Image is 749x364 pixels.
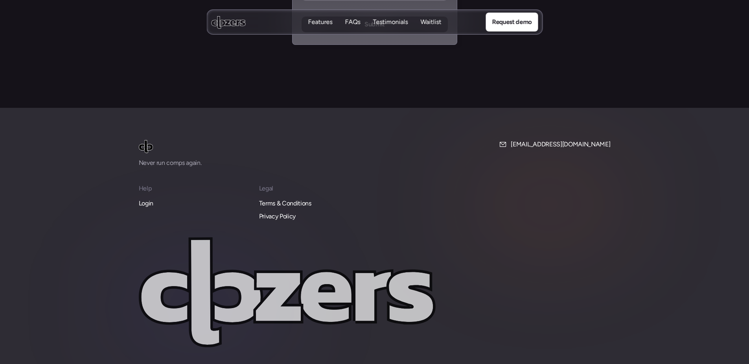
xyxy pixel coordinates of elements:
p: Never run comps again. [139,158,249,168]
a: WaitlistWaitlist [420,18,441,27]
a: Terms & Conditions [259,198,311,209]
p: Waitlist [420,26,441,35]
p: [EMAIL_ADDRESS][DOMAIN_NAME] [511,139,610,150]
a: Request demo [486,13,538,31]
p: Waitlist [420,18,441,26]
p: Request demo [492,17,532,27]
a: FAQsFAQs [345,18,360,27]
p: Features [308,26,332,35]
a: Login [139,198,153,209]
p: Help [139,183,250,194]
p: Legal [259,183,370,194]
a: TestimonialsTestimonials [373,18,408,27]
a: Privacy Policy [259,211,296,222]
p: FAQs [345,26,360,35]
p: FAQs [345,18,360,26]
p: Features [308,18,332,26]
a: FeaturesFeatures [308,18,332,27]
p: Testimonials [373,18,408,26]
p: Testimonials [373,26,408,35]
